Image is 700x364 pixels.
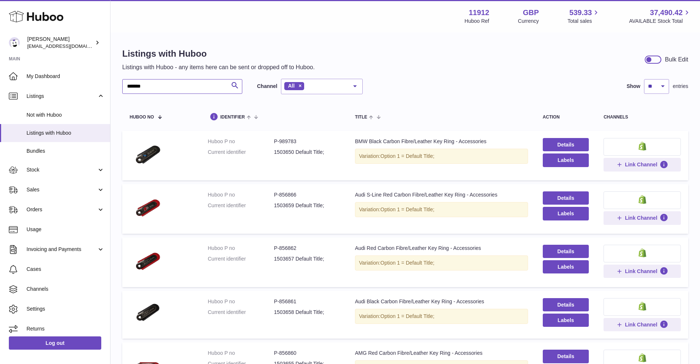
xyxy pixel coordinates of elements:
[543,298,589,311] a: Details
[208,191,274,198] dt: Huboo P no
[9,37,20,48] img: info@carbonmyride.com
[27,266,105,273] span: Cases
[355,350,528,357] div: AMG Red Carbon Fibre/Leather Key Ring - Accessories
[288,83,295,89] span: All
[604,158,681,171] button: Link Channel
[274,309,340,316] dd: 1503658 Default Title;
[604,115,681,120] div: channels
[274,298,340,305] dd: P-856861
[27,93,97,100] span: Listings
[604,211,681,225] button: Link Channel
[257,83,277,90] label: Channel
[274,191,340,198] dd: P-856866
[469,8,489,18] strong: 11912
[355,255,528,271] div: Variation:
[639,353,646,362] img: shopify-small.png
[665,56,688,64] div: Bulk Edit
[355,115,367,120] span: title
[122,63,315,71] p: Listings with Huboo - any items here can be sent or dropped off to Huboo.
[625,268,657,275] span: Link Channel
[604,318,681,331] button: Link Channel
[27,286,105,293] span: Channels
[543,153,589,167] button: Labels
[355,191,528,198] div: Audi S-Line Red Carbon Fibre/Leather Key Ring - Accessories
[208,245,274,252] dt: Huboo P no
[543,115,589,120] div: action
[543,350,589,363] a: Details
[625,161,657,168] span: Link Channel
[274,350,340,357] dd: P-856860
[543,191,589,205] a: Details
[27,112,105,119] span: Not with Huboo
[274,149,340,156] dd: 1503650 Default Title;
[567,8,600,25] a: 539.33 Total sales
[274,138,340,145] dd: P-989783
[208,298,274,305] dt: Huboo P no
[130,138,166,171] img: BMW Black Carbon Fibre/Leather Key Ring - Accessories
[27,130,105,137] span: Listings with Huboo
[673,83,688,90] span: entries
[543,138,589,151] a: Details
[130,245,166,278] img: Audi Red Carbon Fibre/Leather Key Ring - Accessories
[130,115,154,120] span: Huboo no
[27,186,97,193] span: Sales
[27,36,94,50] div: [PERSON_NAME]
[355,149,528,164] div: Variation:
[274,202,340,209] dd: 1503659 Default Title;
[465,18,489,25] div: Huboo Ref
[627,83,640,90] label: Show
[208,255,274,262] dt: Current identifier
[27,206,97,213] span: Orders
[639,195,646,204] img: shopify-small.png
[604,265,681,278] button: Link Channel
[543,314,589,327] button: Labels
[639,142,646,151] img: shopify-small.png
[130,298,166,325] img: Audi Black Carbon Fibre/Leather Key Ring - Accessories
[543,245,589,258] a: Details
[27,73,105,80] span: My Dashboard
[274,255,340,262] dd: 1503657 Default Title;
[355,298,528,305] div: Audi Black Carbon Fibre/Leather Key Ring - Accessories
[625,215,657,221] span: Link Channel
[208,309,274,316] dt: Current identifier
[650,8,683,18] span: 37,490.42
[569,8,592,18] span: 539.33
[27,226,105,233] span: Usage
[380,260,435,266] span: Option 1 = Default Title;
[543,207,589,220] button: Labels
[355,202,528,217] div: Variation:
[355,138,528,145] div: BMW Black Carbon Fibre/Leather Key Ring - Accessories
[208,138,274,145] dt: Huboo P no
[27,148,105,155] span: Bundles
[130,191,166,225] img: Audi S-Line Red Carbon Fibre/Leather Key Ring - Accessories
[543,260,589,273] button: Labels
[355,245,528,252] div: Audi Red Carbon Fibre/Leather Key Ring - Accessories
[27,325,105,332] span: Returns
[122,48,315,60] h1: Listings with Huboo
[380,153,435,159] span: Option 1 = Default Title;
[208,202,274,209] dt: Current identifier
[523,8,539,18] strong: GBP
[639,248,646,257] img: shopify-small.png
[567,18,600,25] span: Total sales
[9,336,101,350] a: Log out
[220,115,245,120] span: identifier
[625,321,657,328] span: Link Channel
[27,305,105,312] span: Settings
[27,166,97,173] span: Stock
[274,245,340,252] dd: P-856862
[27,246,97,253] span: Invoicing and Payments
[629,18,691,25] span: AVAILABLE Stock Total
[518,18,539,25] div: Currency
[639,302,646,311] img: shopify-small.png
[380,206,435,212] span: Option 1 = Default Title;
[355,309,528,324] div: Variation:
[208,350,274,357] dt: Huboo P no
[208,149,274,156] dt: Current identifier
[27,43,108,49] span: [EMAIL_ADDRESS][DOMAIN_NAME]
[380,313,435,319] span: Option 1 = Default Title;
[629,8,691,25] a: 37,490.42 AVAILABLE Stock Total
